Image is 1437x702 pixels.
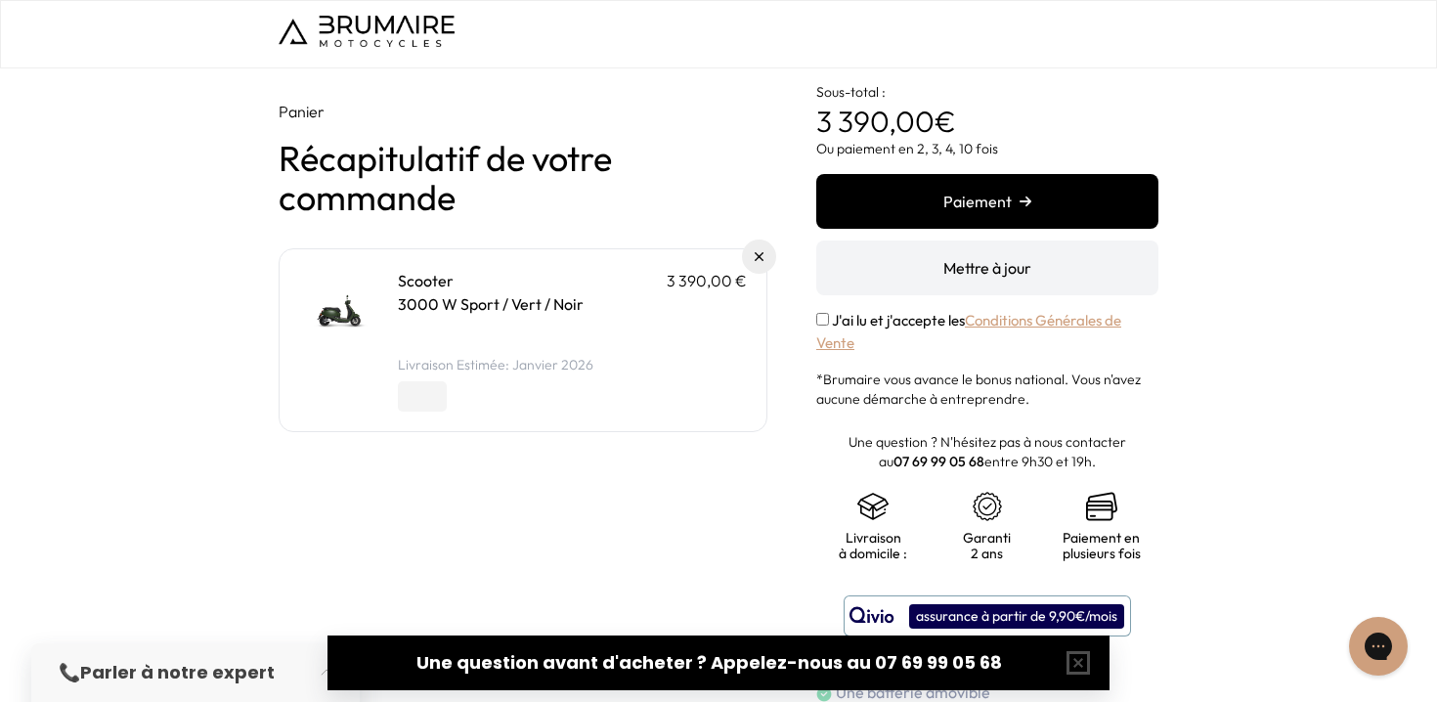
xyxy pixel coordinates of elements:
img: credit-cards.png [1086,491,1117,522]
p: Une question ? N'hésitez pas à nous contacter au entre 9h30 et 19h. [816,432,1158,471]
img: certificat-de-garantie.png [972,491,1003,522]
span: 3 390,00 [816,103,935,140]
img: right-arrow.png [1020,196,1031,207]
label: J'ai lu et j'accepte les [816,311,1121,352]
a: Conditions Générales de Vente [816,311,1121,352]
p: Panier [279,100,767,123]
div: assurance à partir de 9,90€/mois [909,604,1124,629]
p: 3000 W Sport / Vert / Noir [398,292,747,316]
p: Livraison à domicile : [836,530,911,561]
a: Scooter [398,271,454,290]
p: Garanti 2 ans [950,530,1025,561]
p: 3 390,00 € [667,269,747,292]
img: Supprimer du panier [755,252,763,261]
img: check.png [816,686,832,702]
img: shipping.png [857,491,889,522]
p: *Brumaire vous avance le bonus national. Vous n'avez aucune démarche à entreprendre. [816,370,1158,409]
iframe: Gorgias live chat messenger [1339,610,1417,682]
a: 07 69 99 05 68 [893,453,984,470]
li: Livraison Estimée: Janvier 2026 [398,355,747,374]
p: Paiement en plusieurs fois [1063,530,1141,561]
p: € [816,68,1158,139]
h1: Récapitulatif de votre commande [279,139,767,217]
span: Sous-total : [816,83,886,101]
img: Scooter - 3000 W Sport / Vert / Noir [299,269,382,352]
img: logo qivio [849,604,894,628]
img: Logo de Brumaire [279,16,455,47]
button: Paiement [816,174,1158,229]
button: Mettre à jour [816,241,1158,295]
button: assurance à partir de 9,90€/mois [844,595,1131,636]
p: Ou paiement en 2, 3, 4, 10 fois [816,139,1158,158]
